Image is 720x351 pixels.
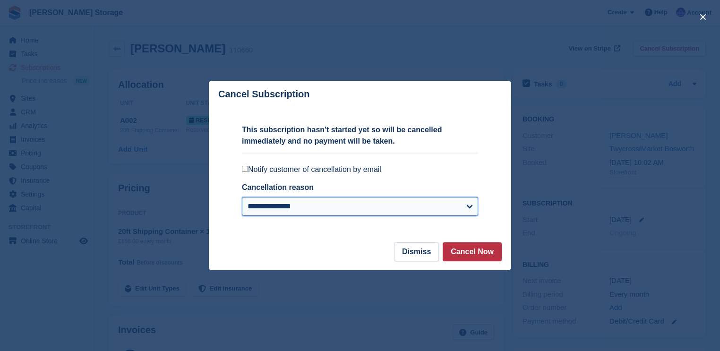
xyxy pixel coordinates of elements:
[443,242,502,261] button: Cancel Now
[242,124,478,147] p: This subscription hasn't started yet so will be cancelled immediately and no payment will be taken.
[218,89,309,100] p: Cancel Subscription
[394,242,439,261] button: Dismiss
[242,165,478,174] label: Notify customer of cancellation by email
[242,166,248,172] input: Notify customer of cancellation by email
[695,9,711,25] button: close
[242,183,314,191] label: Cancellation reason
